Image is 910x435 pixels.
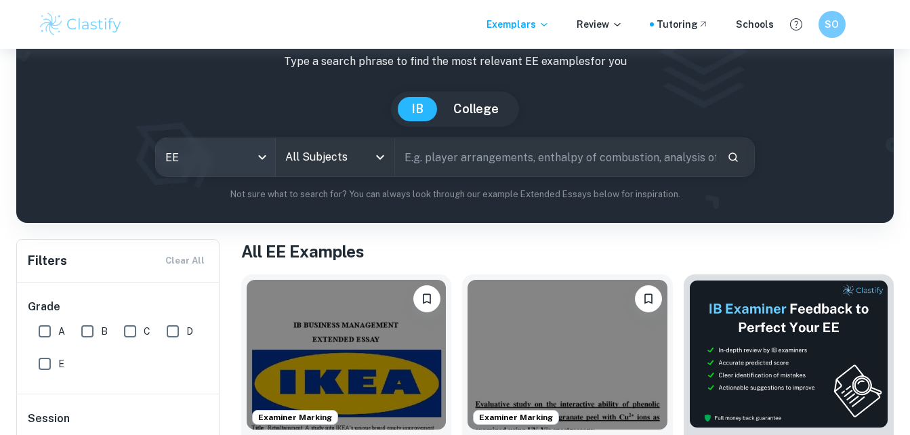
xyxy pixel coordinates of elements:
[101,324,108,339] span: B
[253,411,337,423] span: Examiner Marking
[27,188,883,201] p: Not sure what to search for? You can always look through our example Extended Essays below for in...
[824,17,840,32] h6: SO
[736,17,774,32] a: Schools
[413,285,440,312] button: Bookmark
[371,148,390,167] button: Open
[28,251,67,270] h6: Filters
[28,299,209,315] h6: Grade
[27,54,883,70] p: Type a search phrase to find the most relevant EE examples for you
[785,13,808,36] button: Help and Feedback
[657,17,709,32] a: Tutoring
[144,324,150,339] span: C
[241,239,894,264] h1: All EE Examples
[58,324,65,339] span: A
[395,138,716,176] input: E.g. player arrangements, enthalpy of combustion, analysis of a big city...
[722,146,745,169] button: Search
[689,280,888,428] img: Thumbnail
[247,280,446,430] img: Business and Management EE example thumbnail: To what extent have IKEA's in-store reta
[474,411,558,423] span: Examiner Marking
[398,97,437,121] button: IB
[58,356,64,371] span: E
[156,138,274,176] div: EE
[635,285,662,312] button: Bookmark
[577,17,623,32] p: Review
[487,17,550,32] p: Exemplars
[819,11,846,38] button: SO
[186,324,193,339] span: D
[440,97,512,121] button: College
[38,11,124,38] img: Clastify logo
[468,280,667,430] img: Chemistry EE example thumbnail: How do phenolic acid derivatives obtaine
